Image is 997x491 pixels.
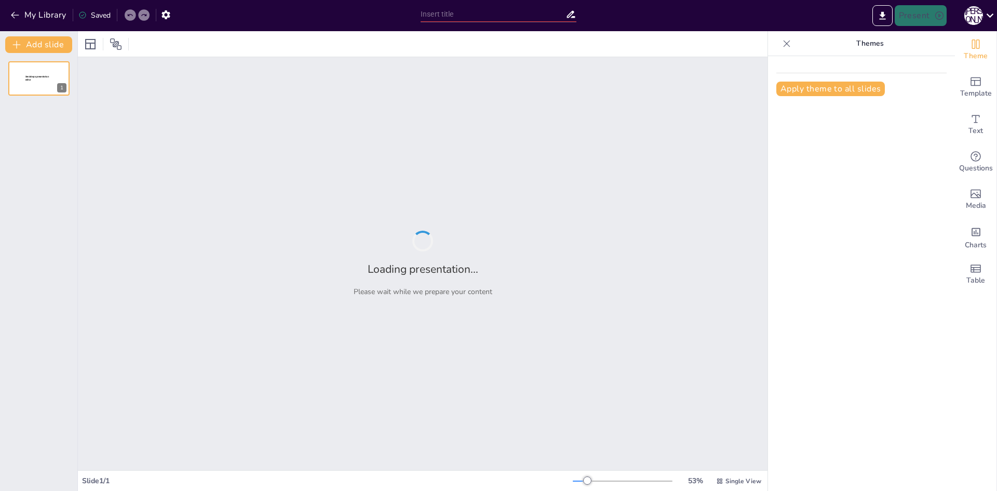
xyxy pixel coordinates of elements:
div: Change the overall theme [955,31,996,69]
div: І [PERSON_NAME] [964,6,983,25]
span: Position [110,38,122,50]
span: Text [968,125,983,137]
div: Add text boxes [955,106,996,143]
div: Add a table [955,256,996,293]
button: My Library [8,7,71,23]
div: 1 [8,61,70,96]
div: Add ready made slides [955,69,996,106]
div: Get real-time input from your audience [955,143,996,181]
h2: Loading presentation... [368,262,478,276]
p: Please wait while we prepare your content [354,287,492,297]
button: Apply theme to all slides [776,82,885,96]
div: Add charts and graphs [955,218,996,256]
span: Media [966,200,986,211]
button: Add slide [5,36,72,53]
div: Saved [78,10,111,20]
button: І [PERSON_NAME] [964,5,983,26]
button: Export to PowerPoint [872,5,893,26]
span: Theme [964,50,988,62]
span: Single View [725,477,761,485]
span: Template [960,88,992,99]
button: Present [895,5,947,26]
span: Questions [959,163,993,174]
div: Slide 1 / 1 [82,476,573,486]
p: Themes [795,31,945,56]
span: Charts [965,240,987,251]
div: 1 [57,83,66,92]
div: Layout [82,36,99,52]
span: Table [966,275,985,286]
input: Insert title [421,7,565,22]
div: Add images, graphics, shapes or video [955,181,996,218]
div: 53 % [683,476,708,486]
span: Sendsteps presentation editor [25,75,49,81]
